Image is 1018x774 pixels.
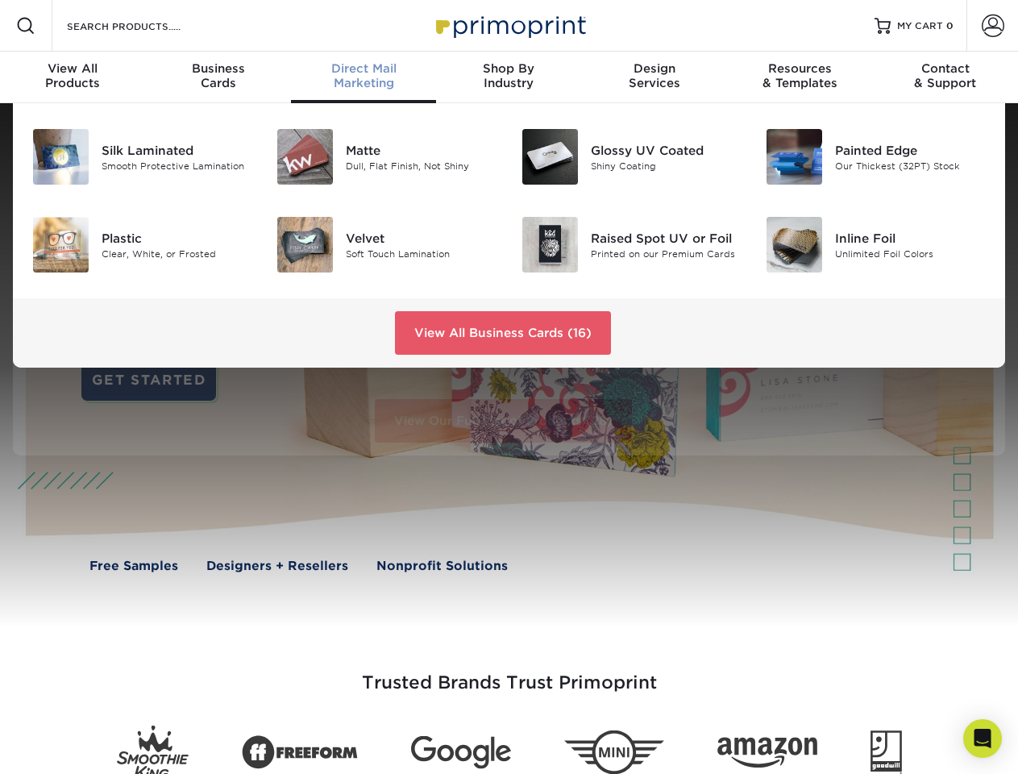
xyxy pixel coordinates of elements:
[145,61,290,76] span: Business
[582,52,727,103] a: DesignServices
[436,61,581,76] span: Shop By
[375,399,632,443] a: View Our Full List of Products (28)
[291,61,436,76] span: Direct Mail
[291,61,436,90] div: Marketing
[897,19,943,33] span: MY CART
[395,311,611,355] a: View All Business Cards (16)
[582,61,727,90] div: Services
[717,738,817,768] img: Amazon
[436,52,581,103] a: Shop ByIndustry
[436,61,581,90] div: Industry
[946,20,954,31] span: 0
[727,52,872,103] a: Resources& Templates
[145,52,290,103] a: BusinessCards
[582,61,727,76] span: Design
[65,16,222,35] input: SEARCH PRODUCTS.....
[145,61,290,90] div: Cards
[727,61,872,90] div: & Templates
[291,52,436,103] a: Direct MailMarketing
[870,730,902,774] img: Goodwill
[727,61,872,76] span: Resources
[429,8,590,43] img: Primoprint
[411,736,511,769] img: Google
[963,719,1002,758] div: Open Intercom Messenger
[38,634,981,713] h3: Trusted Brands Trust Primoprint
